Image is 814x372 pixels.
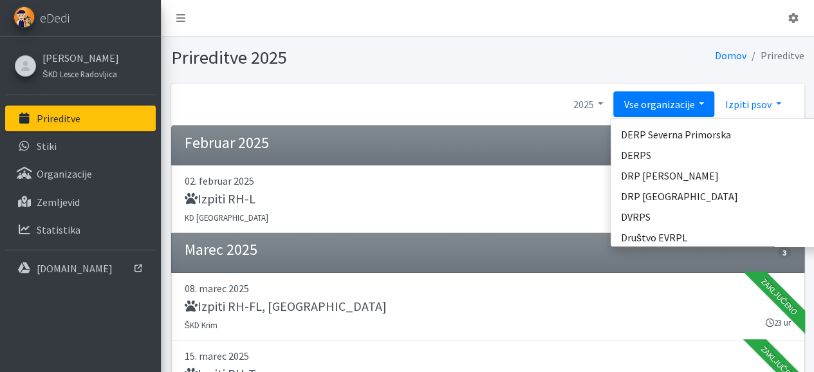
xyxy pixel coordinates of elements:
h5: Izpiti RH-FL, [GEOGRAPHIC_DATA] [185,299,387,314]
small: ŠKD Lesce Radovljica [42,69,117,79]
h5: Izpiti RH-L [185,191,255,207]
p: 15. marec 2025 [185,348,791,364]
li: Prireditve [746,46,804,65]
a: 08. marec 2025 Izpiti RH-FL, [GEOGRAPHIC_DATA] ŠKD Krim 23 ur Zaključeno [171,273,804,340]
p: Statistika [37,223,80,236]
h4: Marec 2025 [185,241,257,259]
small: ŠKD Krim [185,320,218,330]
a: 02. februar 2025 Izpiti RH-L KD [GEOGRAPHIC_DATA] 8 ur Zaključeno [171,165,804,233]
a: Domov [715,49,746,62]
p: 08. marec 2025 [185,281,791,296]
span: eDedi [40,8,69,28]
a: [DOMAIN_NAME] [5,256,156,281]
p: Zemljevid [37,196,80,209]
p: Stiki [37,140,57,153]
span: 3 [777,247,790,259]
h1: Prireditve 2025 [171,46,483,69]
a: [PERSON_NAME] [42,50,119,66]
a: Vse organizacije [613,91,714,117]
a: Stiki [5,133,156,159]
a: Izpiti psov [714,91,791,117]
a: Statistika [5,217,156,243]
a: 2025 [562,91,613,117]
p: [DOMAIN_NAME] [37,262,113,275]
img: eDedi [14,6,35,28]
a: Zemljevid [5,189,156,215]
a: Prireditve [5,106,156,131]
a: ŠKD Lesce Radovljica [42,66,119,81]
small: KD [GEOGRAPHIC_DATA] [185,212,268,223]
p: Organizacije [37,167,92,180]
a: Organizacije [5,161,156,187]
p: Prireditve [37,112,80,125]
p: 02. februar 2025 [185,173,791,189]
h4: Februar 2025 [185,134,269,153]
